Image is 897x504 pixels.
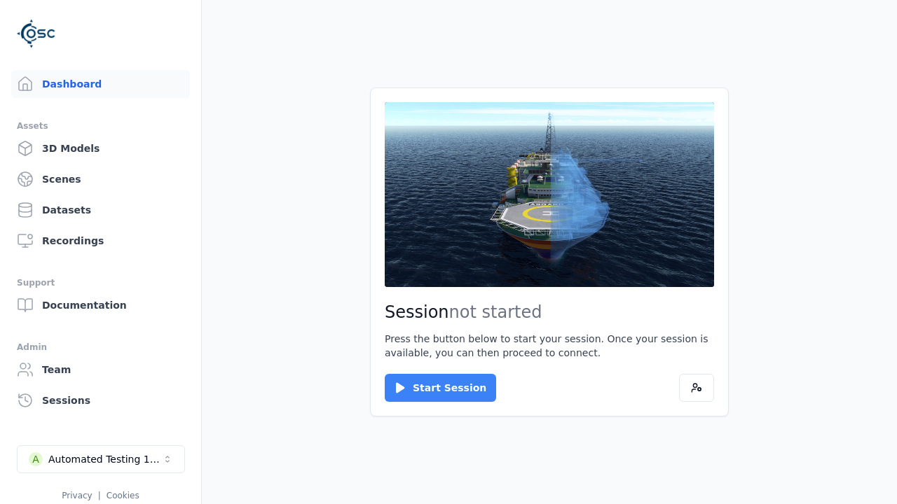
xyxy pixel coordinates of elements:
a: Privacy [62,491,92,500]
a: Cookies [107,491,139,500]
p: Press the button below to start your session. Once your session is available, you can then procee... [385,332,714,360]
span: not started [449,302,542,322]
a: Scenes [11,165,190,193]
div: Support [17,274,184,291]
div: Automated Testing 1 - Playwright [48,452,162,466]
a: Sessions [11,386,190,414]
div: Admin [17,339,184,356]
img: Logo [17,14,56,53]
a: Dashboard [11,70,190,98]
span: | [98,491,101,500]
button: Select a workspace [17,445,185,473]
a: 3D Models [11,134,190,162]
a: Datasets [11,196,190,224]
a: Recordings [11,227,190,255]
h2: Session [385,301,714,323]
a: Documentation [11,291,190,319]
div: Assets [17,118,184,134]
button: Start Session [385,374,496,402]
a: Team [11,356,190,384]
div: A [29,452,43,466]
